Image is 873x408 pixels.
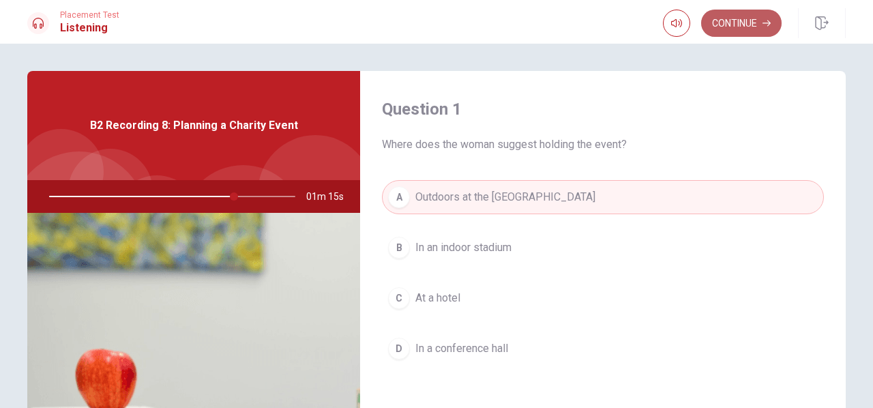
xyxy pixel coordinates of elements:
h1: Listening [60,20,119,36]
button: BIn an indoor stadium [382,231,824,265]
span: B2 Recording 8: Planning a Charity Event [90,117,298,134]
span: Where does the woman suggest holding the event? [382,136,824,153]
span: 01m 15s [306,180,355,213]
button: Continue [701,10,782,37]
span: At a hotel [415,290,460,306]
div: C [388,287,410,309]
span: Outdoors at the [GEOGRAPHIC_DATA] [415,189,595,205]
div: A [388,186,410,208]
h4: Question 1 [382,98,824,120]
span: In a conference hall [415,340,508,357]
button: CAt a hotel [382,281,824,315]
button: AOutdoors at the [GEOGRAPHIC_DATA] [382,180,824,214]
button: DIn a conference hall [382,332,824,366]
div: B [388,237,410,259]
span: Placement Test [60,10,119,20]
span: In an indoor stadium [415,239,512,256]
div: D [388,338,410,360]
